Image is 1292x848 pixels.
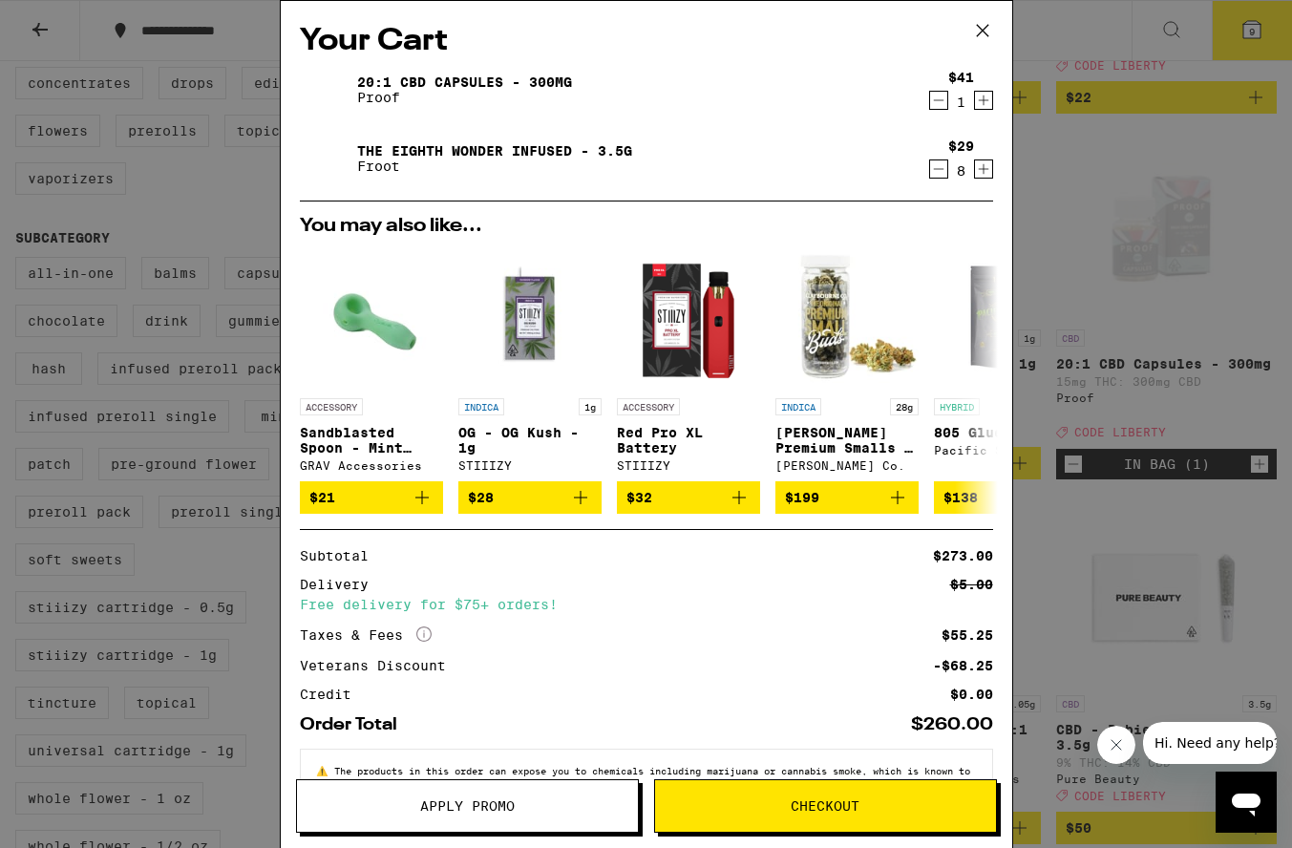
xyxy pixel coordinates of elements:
a: The Eighth Wonder Infused - 3.5g [357,143,632,159]
div: $5.00 [950,578,993,591]
img: STIIIZY - OG - OG Kush - 1g [458,245,602,389]
a: Open page for OG - OG Kush - 1g from STIIIZY [458,245,602,481]
button: Apply Promo [296,779,639,833]
button: Add to bag [775,481,919,514]
button: Increment [974,159,993,179]
button: Add to bag [300,481,443,514]
h2: Your Cart [300,20,993,63]
p: OG - OG Kush - 1g [458,425,602,456]
iframe: Button to launch messaging window [1216,772,1277,833]
span: $28 [468,490,494,505]
p: 805 Glue - 28g [934,425,1077,440]
iframe: Message from company [1143,722,1277,764]
div: $29 [948,138,974,154]
a: Open page for 805 Glue - 28g from Pacific Stone [934,245,1077,481]
span: The products in this order can expose you to chemicals including marijuana or cannabis smoke, whi... [316,765,970,799]
p: ACCESSORY [300,398,363,415]
p: 28g [890,398,919,415]
span: $138 [943,490,978,505]
div: Pacific Stone [934,444,1077,456]
div: 8 [948,163,974,179]
button: Increment [974,91,993,110]
span: $32 [626,490,652,505]
a: 20:1 CBD Capsules - 300mg [357,74,572,90]
p: ACCESSORY [617,398,680,415]
div: 1 [948,95,974,110]
span: Checkout [791,799,859,813]
div: $0.00 [950,688,993,701]
div: [PERSON_NAME] Co. [775,459,919,472]
a: Open page for King Louis Premium Smalls - 28g from Claybourne Co. [775,245,919,481]
button: Decrement [929,159,948,179]
img: STIIIZY - Red Pro XL Battery [617,245,760,389]
div: Free delivery for $75+ orders! [300,598,993,611]
h2: You may also like... [300,217,993,236]
div: $41 [948,70,974,85]
div: Taxes & Fees [300,626,432,644]
p: [PERSON_NAME] Premium Smalls - 28g [775,425,919,456]
div: Credit [300,688,365,701]
span: ⚠️ [316,765,334,776]
div: $260.00 [911,716,993,733]
button: Decrement [929,91,948,110]
p: Sandblasted Spoon - Mint Green [300,425,443,456]
img: 20:1 CBD Capsules - 300mg [300,63,353,117]
p: INDICA [775,398,821,415]
img: Claybourne Co. - King Louis Premium Smalls - 28g [775,245,919,389]
p: 1g [579,398,602,415]
p: Proof [357,90,572,105]
div: -$68.25 [933,659,993,672]
p: HYBRID [934,398,980,415]
p: Froot [357,159,632,174]
button: Checkout [654,779,997,833]
span: Apply Promo [420,799,515,813]
button: Add to bag [458,481,602,514]
img: The Eighth Wonder Infused - 3.5g [300,132,353,185]
div: $273.00 [933,549,993,562]
div: Delivery [300,578,382,591]
div: Subtotal [300,549,382,562]
div: GRAV Accessories [300,459,443,472]
div: STIIIZY [458,459,602,472]
p: Red Pro XL Battery [617,425,760,456]
a: Open page for Red Pro XL Battery from STIIIZY [617,245,760,481]
img: GRAV Accessories - Sandblasted Spoon - Mint Green [300,245,443,389]
div: Veterans Discount [300,659,459,672]
span: $199 [785,490,819,505]
div: STIIIZY [617,459,760,472]
iframe: Close message [1097,726,1135,764]
div: $55.25 [942,628,993,642]
span: $21 [309,490,335,505]
button: Add to bag [934,481,1077,514]
div: Order Total [300,716,411,733]
button: Add to bag [617,481,760,514]
span: Hi. Need any help? [11,13,138,29]
img: Pacific Stone - 805 Glue - 28g [934,245,1077,389]
a: Open page for Sandblasted Spoon - Mint Green from GRAV Accessories [300,245,443,481]
p: INDICA [458,398,504,415]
